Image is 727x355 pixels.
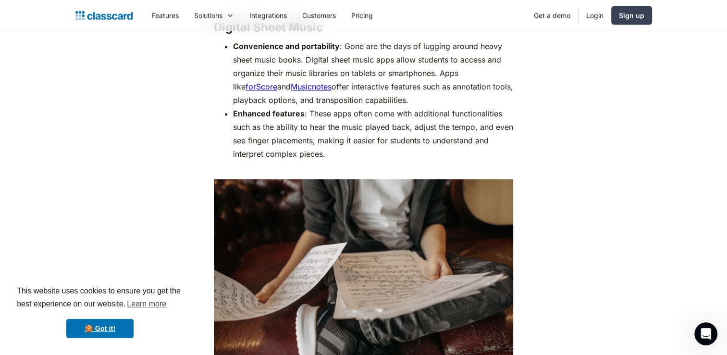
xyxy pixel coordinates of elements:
a: Musicnotes [291,82,332,91]
iframe: Intercom live chat [694,322,717,345]
div: Solutions [186,4,242,26]
a: Integrations [242,4,295,26]
a: Features [144,4,186,26]
a: home [75,9,133,22]
li: : These apps often come with additional functionalities such as the ability to hear the music pla... [233,107,513,174]
div: cookieconsent [8,276,192,347]
a: dismiss cookie message [66,319,134,338]
a: forScore [246,82,277,91]
div: Solutions [194,10,222,20]
a: Get a demo [526,4,578,26]
div: Sign up [619,10,644,20]
span: This website uses cookies to ensure you get the best experience on our website. [17,285,183,311]
a: Customers [295,4,344,26]
a: Pricing [344,4,381,26]
strong: Convenience and portability [233,41,340,51]
a: learn more about cookies [125,297,168,311]
a: Sign up [611,6,652,25]
li: : Gone are the days of lugging around heavy sheet music books. Digital sheet music apps allow stu... [233,39,513,107]
a: Login [579,4,611,26]
strong: Enhanced features [233,109,305,118]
